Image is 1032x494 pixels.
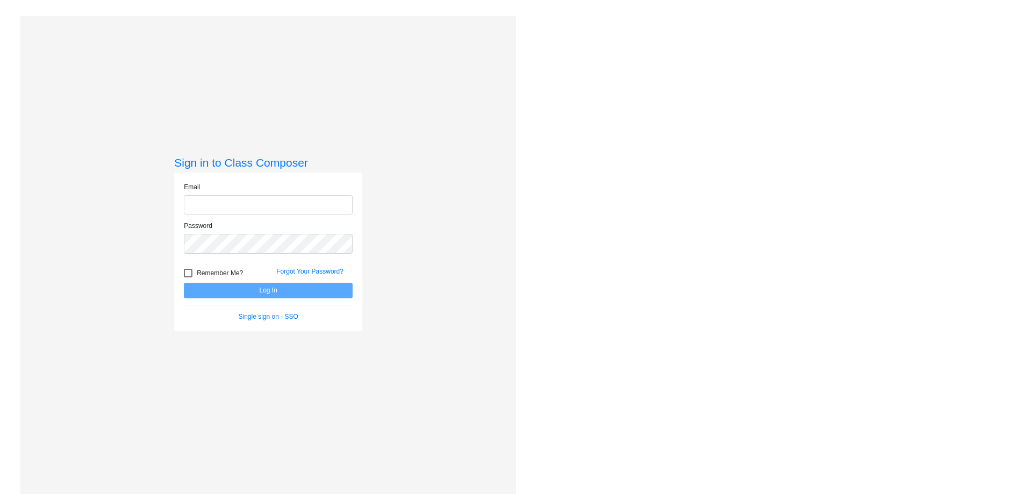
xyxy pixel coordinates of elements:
a: Forgot Your Password? [276,268,343,275]
label: Email [184,182,200,192]
h3: Sign in to Class Composer [174,156,362,169]
label: Password [184,221,212,231]
button: Log In [184,283,353,298]
span: Remember Me? [197,267,243,280]
a: Single sign on - SSO [239,313,298,320]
